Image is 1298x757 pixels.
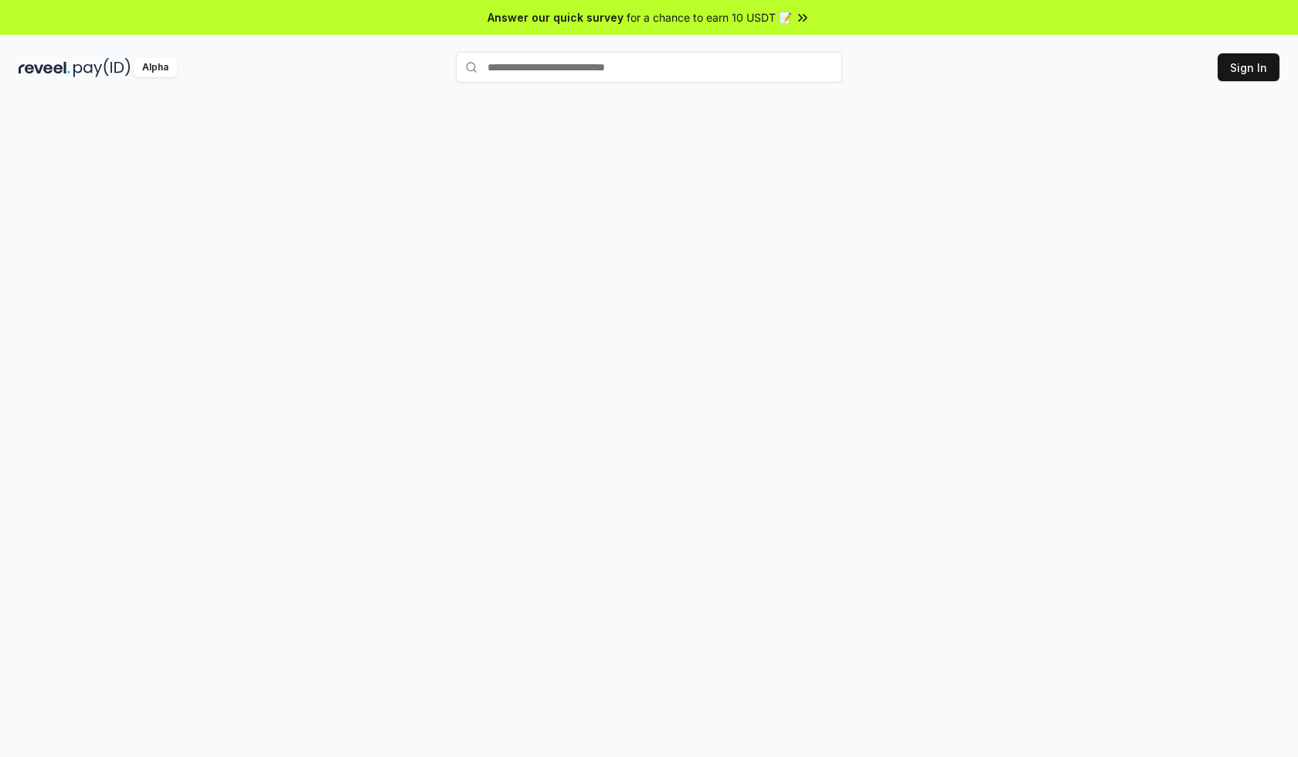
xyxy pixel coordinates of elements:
[1218,53,1279,81] button: Sign In
[19,58,70,77] img: reveel_dark
[134,58,177,77] div: Alpha
[73,58,131,77] img: pay_id
[488,9,624,26] span: Answer our quick survey
[627,9,792,26] span: for a chance to earn 10 USDT 📝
